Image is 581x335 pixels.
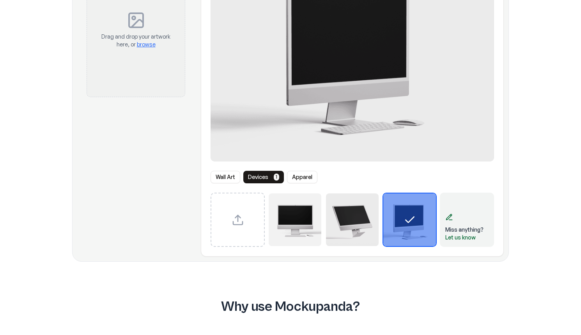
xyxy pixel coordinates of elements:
[325,193,379,247] div: Select template iMac Mockup 2
[268,193,322,247] div: Select template iMac Mockup 1
[137,41,156,48] span: browse
[287,171,317,183] button: Apparel
[440,193,494,247] div: Send feedback
[211,193,265,247] div: Upload custom PSD template
[326,193,379,246] img: iMac Mockup 2
[99,33,172,48] p: Drag and drop your artwork here, or
[269,193,321,246] img: iMac Mockup 1
[211,171,240,183] button: Wall Art
[72,299,509,315] h2: Why use Mockupanda?
[243,171,284,183] button: Devices1
[445,234,484,241] div: Let us know
[383,193,437,247] div: Select template iMac Mockup 3
[445,226,484,234] div: Miss anything?
[274,174,279,181] span: 1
